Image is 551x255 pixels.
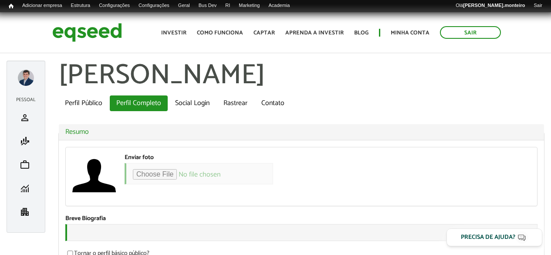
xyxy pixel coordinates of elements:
a: Aprenda a investir [285,30,344,36]
a: Expandir menu [18,70,34,86]
li: Minhas rodadas de investimento [11,177,41,200]
li: Meu perfil [11,106,41,129]
a: Geral [174,2,194,9]
a: person [14,112,38,123]
span: monitoring [20,183,30,194]
a: apartment [14,207,38,217]
a: Sair [440,26,501,39]
label: Breve Biografia [65,216,106,222]
span: finance_mode [20,136,30,146]
label: Enviar foto [125,155,154,161]
img: EqSeed [52,21,122,44]
span: person [20,112,30,123]
a: Perfil Completo [110,95,168,111]
a: Rastrear [217,95,254,111]
a: Configurações [95,2,134,9]
a: Resumo [65,129,537,136]
a: RI [221,2,234,9]
a: Estrutura [67,2,95,9]
a: Olá[PERSON_NAME].monteiro [451,2,529,9]
a: Sair [529,2,547,9]
a: work [14,160,38,170]
a: Início [4,2,18,10]
a: Marketing [234,2,264,9]
span: work [20,160,30,170]
li: Meu portfólio [11,153,41,177]
a: Academia [264,2,294,9]
a: Captar [254,30,275,36]
a: monitoring [14,183,38,194]
a: Blog [354,30,368,36]
strong: [PERSON_NAME].monteiro [463,3,525,8]
a: Ver perfil do usuário. [72,154,116,197]
li: Minha empresa [11,200,41,224]
a: Minha conta [391,30,429,36]
a: Bus Dev [194,2,221,9]
span: apartment [20,207,30,217]
a: Configurações [134,2,174,9]
a: Como funciona [197,30,243,36]
li: Minha simulação [11,129,41,153]
h2: Pessoal [11,97,41,102]
span: Início [9,3,14,9]
a: Contato [255,95,291,111]
img: Foto de Pedro Bourgeois Gomes [72,154,116,197]
a: finance_mode [14,136,38,146]
a: Investir [161,30,186,36]
a: Social Login [169,95,216,111]
a: Adicionar empresa [18,2,67,9]
a: Perfil Público [58,95,109,111]
h1: [PERSON_NAME] [58,61,544,91]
